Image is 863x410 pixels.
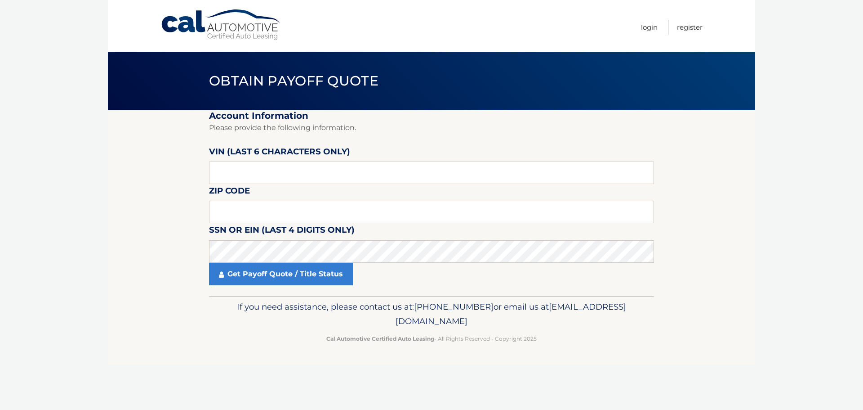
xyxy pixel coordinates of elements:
strong: Cal Automotive Certified Auto Leasing [326,335,434,342]
h2: Account Information [209,110,654,122]
span: [PHONE_NUMBER] [414,302,494,312]
label: SSN or EIN (last 4 digits only) [209,223,355,240]
p: If you need assistance, please contact us at: or email us at [215,300,648,329]
a: Get Payoff Quote / Title Status [209,263,353,285]
label: VIN (last 6 characters only) [209,145,350,162]
label: Zip Code [209,184,250,201]
a: Login [641,20,658,35]
a: Register [677,20,703,35]
p: - All Rights Reserved - Copyright 2025 [215,334,648,343]
p: Please provide the following information. [209,122,654,134]
span: Obtain Payoff Quote [209,72,378,89]
a: Cal Automotive [160,9,282,41]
